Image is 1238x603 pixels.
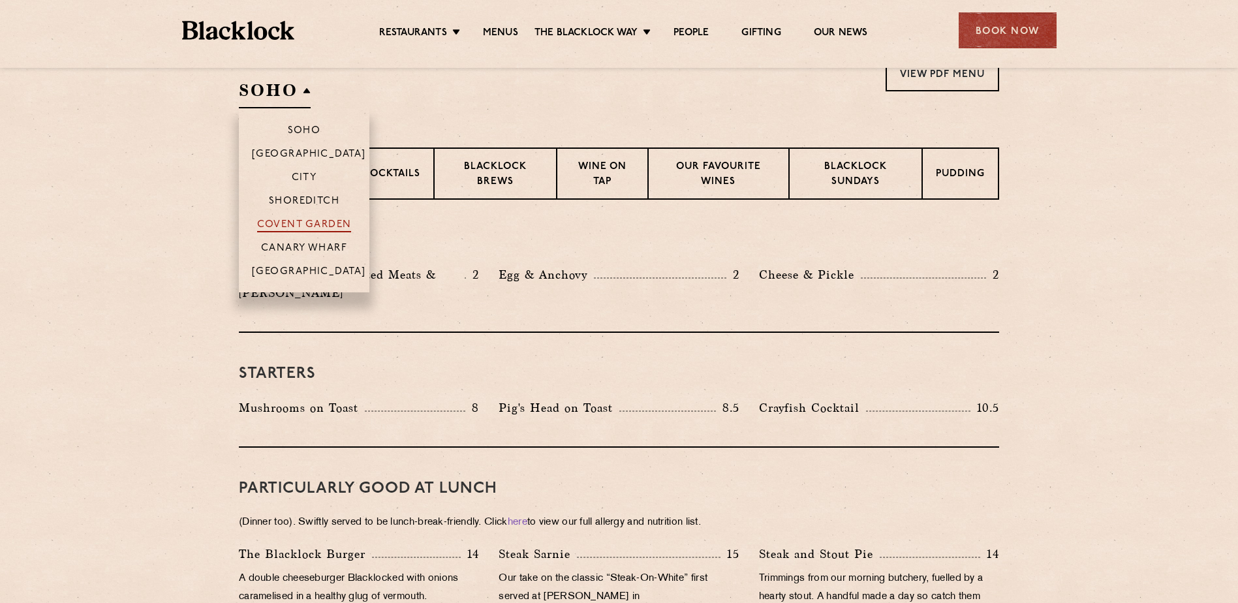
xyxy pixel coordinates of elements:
[570,160,634,191] p: Wine on Tap
[814,27,868,41] a: Our News
[759,545,880,563] p: Steak and Stout Pie
[662,160,775,191] p: Our favourite wines
[499,545,577,563] p: Steak Sarnie
[720,546,739,563] p: 15
[239,480,999,497] h3: PARTICULARLY GOOD AT LUNCH
[252,149,366,162] p: [GEOGRAPHIC_DATA]
[936,167,985,183] p: Pudding
[980,546,999,563] p: 14
[499,266,594,284] p: Egg & Anchovy
[461,546,480,563] p: 14
[239,399,365,417] p: Mushrooms on Toast
[970,399,999,416] p: 10.5
[499,399,619,417] p: Pig's Head on Toast
[239,365,999,382] h3: Starters
[239,545,372,563] p: The Blacklock Burger
[288,125,321,138] p: Soho
[448,160,543,191] p: Blacklock Brews
[534,27,638,41] a: The Blacklock Way
[239,232,999,249] h3: Pre Chop Bites
[257,219,352,232] p: Covent Garden
[252,266,366,279] p: [GEOGRAPHIC_DATA]
[673,27,709,41] a: People
[959,12,1057,48] div: Book Now
[269,196,340,209] p: Shoreditch
[261,243,347,256] p: Canary Wharf
[803,160,908,191] p: Blacklock Sundays
[886,55,999,91] a: View PDF Menu
[379,27,447,41] a: Restaurants
[741,27,781,41] a: Gifting
[483,27,518,41] a: Menus
[716,399,739,416] p: 8.5
[239,79,311,108] h2: SOHO
[759,399,866,417] p: Crayfish Cocktail
[292,172,317,185] p: City
[239,514,999,532] p: (Dinner too). Swiftly served to be lunch-break-friendly. Click to view our full allergy and nutri...
[726,266,739,283] p: 2
[466,266,479,283] p: 2
[759,266,861,284] p: Cheese & Pickle
[182,21,295,40] img: BL_Textured_Logo-footer-cropped.svg
[362,167,420,183] p: Cocktails
[986,266,999,283] p: 2
[465,399,479,416] p: 8
[508,518,527,527] a: here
